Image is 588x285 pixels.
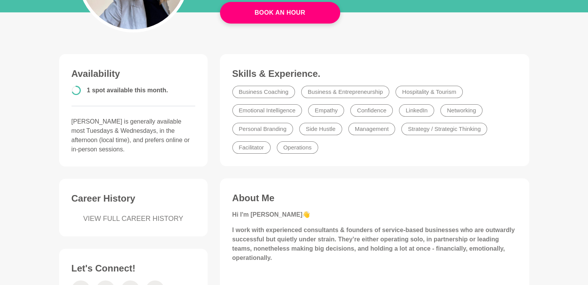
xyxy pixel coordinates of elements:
[72,117,195,154] p: [PERSON_NAME] is generally available most Tuesdays & Wednesdays, in the afternoon (local time), a...
[232,227,515,261] strong: I work with experienced consultants & founders of service-based businesses who are outwardly succ...
[72,68,195,80] h3: Availability
[72,193,195,204] h3: Career History
[87,87,168,93] span: 1 spot available this month.
[72,263,195,274] h3: Let's Connect!
[232,192,517,204] h3: About Me
[72,214,195,224] a: VIEW FULL CAREER HISTORY
[220,2,340,24] a: Book An Hour
[232,68,517,80] h3: Skills & Experience.
[232,211,303,218] strong: Hi I'm [PERSON_NAME]
[232,210,517,219] p: 👋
